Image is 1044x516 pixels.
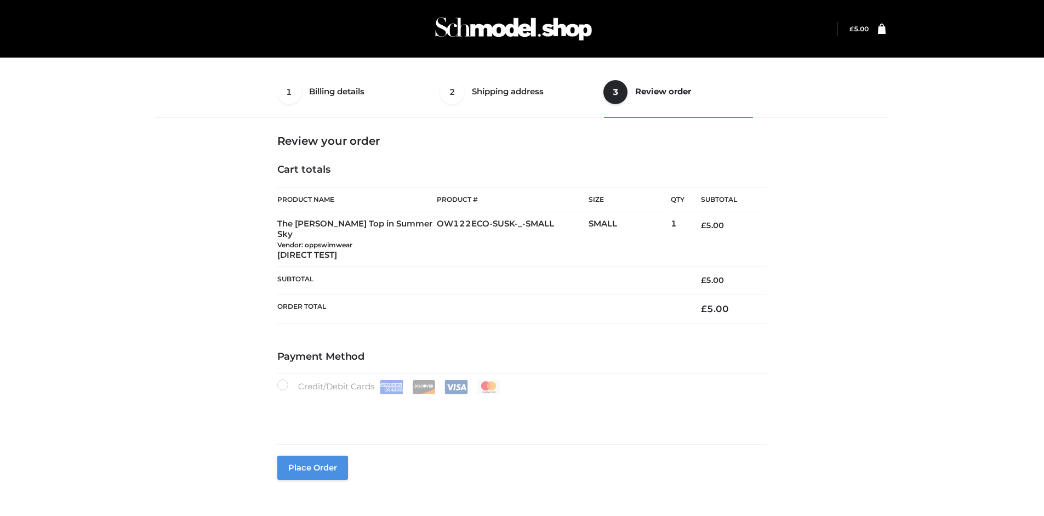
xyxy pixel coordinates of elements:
img: Schmodel Admin 964 [431,7,596,50]
td: SMALL [589,212,671,267]
span: £ [701,303,707,314]
label: Credit/Debit Cards [277,379,501,394]
th: Qty [671,187,684,212]
span: £ [701,220,706,230]
a: £5.00 [849,25,869,33]
bdi: 5.00 [701,303,729,314]
bdi: 5.00 [701,220,724,230]
span: £ [701,275,706,285]
th: Size [589,188,665,212]
th: Order Total [277,294,685,323]
td: 1 [671,212,684,267]
th: Product Name [277,187,437,212]
th: Product # [437,187,589,212]
th: Subtotal [684,188,767,212]
iframe: Secure payment input frame [275,392,765,432]
span: £ [849,25,854,33]
img: Amex [380,380,403,394]
img: Visa [444,380,468,394]
img: Discover [412,380,436,394]
bdi: 5.00 [701,275,724,285]
button: Place order [277,456,348,480]
small: Vendor: oppswimwear [277,241,352,249]
td: OW122ECO-SUSK-_-SMALL [437,212,589,267]
th: Subtotal [277,267,685,294]
h4: Payment Method [277,351,767,363]
h4: Cart totals [277,164,767,176]
img: Mastercard [477,380,500,394]
td: The [PERSON_NAME] Top in Summer Sky [DIRECT TEST] [277,212,437,267]
h3: Review your order [277,134,767,148]
bdi: 5.00 [849,25,869,33]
